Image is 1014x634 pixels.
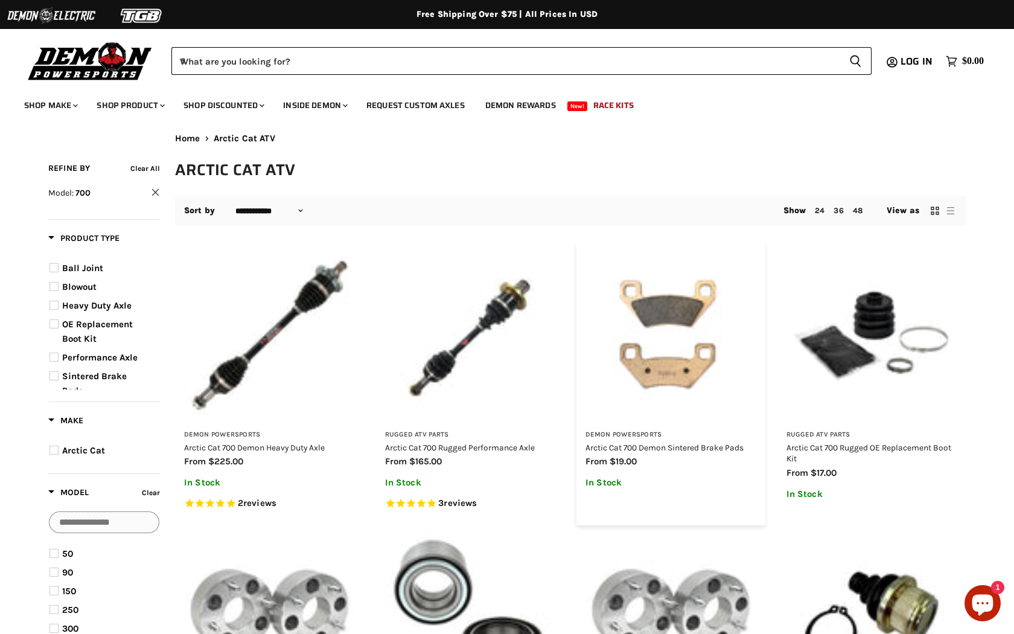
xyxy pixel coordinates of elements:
[901,54,933,69] span: Log in
[783,205,806,216] span: Show
[786,431,957,440] h3: Rugged ATV Parts
[62,586,76,597] span: 150
[62,567,73,578] span: 90
[184,478,355,488] p: In Stock
[786,443,951,463] a: Arctic Cat 700 Rugged OE Replacement Boot Kit
[15,88,981,118] ul: Main menu
[48,415,83,430] button: Filter by Make
[961,585,1004,624] inbox-online-store-chat: Shopify online store chat
[139,486,160,502] button: Clear filter by Model
[48,188,74,198] span: Model:
[171,47,872,75] form: Product
[438,498,477,508] span: 3 reviews
[62,604,78,615] span: 250
[62,371,127,396] span: Sintered Brake Pads
[75,188,91,198] span: 700
[585,478,756,488] p: In Stock
[385,478,556,488] p: In Stock
[88,93,172,118] a: Shop Product
[48,487,89,498] span: Model
[15,93,85,118] a: Shop Make
[184,456,206,467] span: from
[130,162,160,175] button: Clear all filters
[62,548,73,559] span: 50
[62,623,78,634] span: 300
[184,431,355,440] h3: Demon Powersports
[385,456,407,467] span: from
[24,9,990,20] div: Free Shipping Over $75 | All Prices In USD
[840,47,872,75] button: Search
[834,206,843,215] a: 36
[940,53,990,70] a: $0.00
[175,160,966,180] h1: Arctic Cat ATV
[567,101,588,111] span: New!
[62,263,103,274] span: Ball Joint
[24,39,156,82] img: Demon Powersports
[610,456,637,467] span: $19.00
[62,445,105,456] span: Arctic Cat
[48,187,160,202] button: Clear filter by Model 700
[48,232,120,248] button: Filter by Product Type
[385,431,556,440] h3: Rugged ATV Parts
[97,4,187,27] img: TGB Logo 2
[48,487,89,502] button: Filter by Model
[175,133,966,144] nav: Breadcrumbs
[184,498,355,510] span: Rated 5.0 out of 5 stars 2 reviews
[895,56,940,67] a: Log in
[274,93,355,118] a: Inside Demon
[385,443,535,452] a: Arctic Cat 700 Rugged Performance Axle
[786,489,957,499] p: In Stock
[48,415,83,426] span: Make
[62,281,97,292] span: Blowout
[184,251,355,422] img: Arctic Cat 700 Demon Heavy Duty Axle
[174,93,272,118] a: Shop Discounted
[208,456,243,467] span: $225.00
[6,4,97,27] img: Demon Electric Logo 2
[585,456,607,467] span: from
[48,163,90,173] span: Refine By
[853,206,863,215] a: 48
[175,196,966,226] nav: Collection utilities
[214,133,275,144] span: Arctic Cat ATV
[929,205,941,217] button: grid view
[786,467,808,478] span: from
[62,300,132,311] span: Heavy Duty Axle
[171,47,840,75] input: When autocomplete results are available use up and down arrows to review and enter to select
[945,205,957,217] button: list view
[585,251,756,422] img: Arctic Cat 700 Demon Sintered Brake Pads
[815,206,824,215] a: 24
[184,206,215,216] label: Sort by
[357,93,474,118] a: Request Custom Axles
[49,511,159,533] input: Search Options
[62,319,133,344] span: OE Replacement Boot Kit
[444,498,477,508] span: reviews
[184,443,325,452] a: Arctic Cat 700 Demon Heavy Duty Axle
[243,498,276,508] span: reviews
[584,93,643,118] a: Race Kits
[385,251,556,422] img: Arctic Cat 700 Rugged Performance Axle
[887,206,919,216] span: View as
[962,56,984,67] span: $0.00
[811,467,837,478] span: $17.00
[585,443,744,452] a: Arctic Cat 700 Demon Sintered Brake Pads
[385,498,556,510] span: Rated 5.0 out of 5 stars 3 reviews
[585,431,756,440] h3: Demon Powersports
[476,93,565,118] a: Demon Rewards
[62,352,138,363] span: Performance Axle
[175,133,200,144] a: Home
[409,456,442,467] span: $165.00
[238,498,276,508] span: 2 reviews
[48,233,120,243] span: Product Type
[786,251,957,422] img: Arctic Cat 700 Rugged OE Replacement Boot Kit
